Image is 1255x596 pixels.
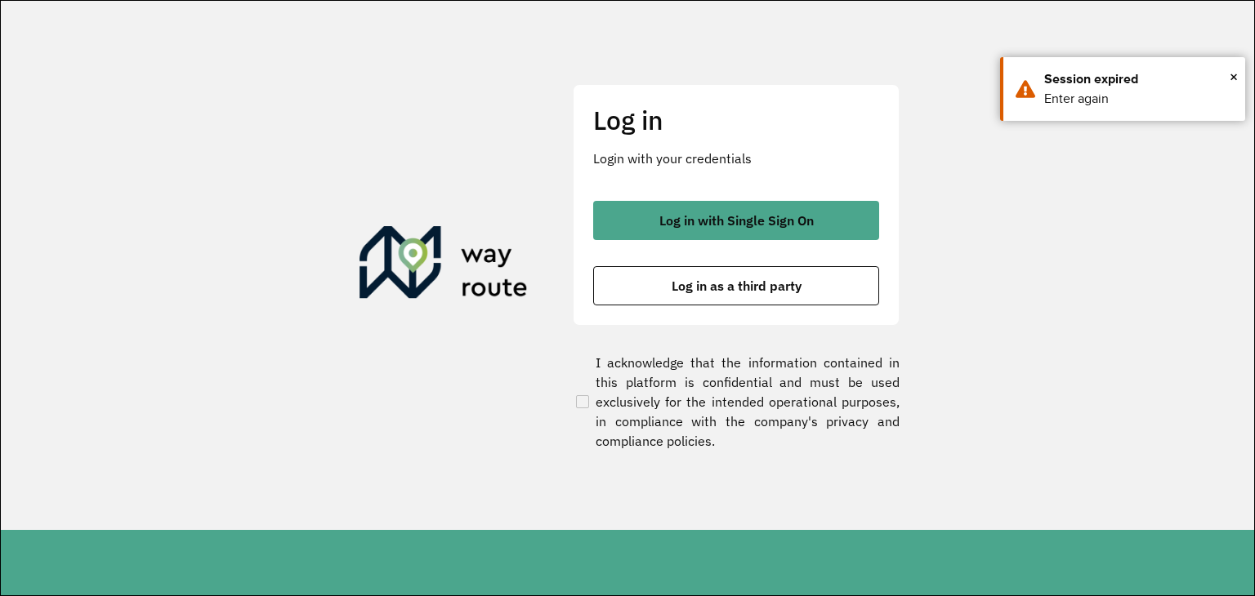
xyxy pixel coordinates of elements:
[659,214,814,227] span: Log in with Single Sign On
[1230,64,1238,89] button: Close
[1230,64,1238,89] span: ×
[593,105,879,136] h2: Log in
[593,266,879,305] button: button
[593,201,879,240] button: button
[360,226,528,305] img: Roteirizador AmbevTech
[593,149,879,168] p: Login with your credentials
[1044,89,1233,109] div: Enter again
[1044,69,1233,89] div: Session expired
[573,353,900,451] label: I acknowledge that the information contained in this platform is confidential and must be used ex...
[672,279,802,292] span: Log in as a third party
